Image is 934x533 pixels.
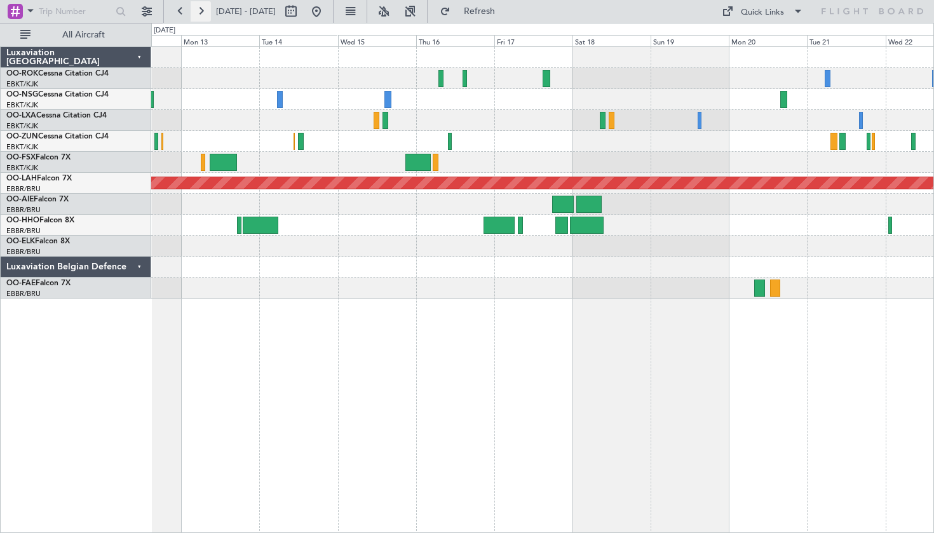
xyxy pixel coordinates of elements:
a: OO-ZUNCessna Citation CJ4 [6,133,109,140]
span: Refresh [453,7,506,16]
a: EBKT/KJK [6,121,38,131]
div: [DATE] [154,25,175,36]
span: OO-AIE [6,196,34,203]
div: Wed 15 [338,35,416,46]
div: Thu 16 [416,35,494,46]
button: All Aircraft [14,25,138,45]
span: OO-NSG [6,91,38,98]
a: EBKT/KJK [6,163,38,173]
span: OO-HHO [6,217,39,224]
span: OO-FAE [6,280,36,287]
a: EBKT/KJK [6,100,38,110]
a: EBBR/BRU [6,226,41,236]
a: OO-ELKFalcon 8X [6,238,70,245]
div: Tue 14 [259,35,337,46]
span: [DATE] - [DATE] [216,6,276,17]
span: OO-LAH [6,175,37,182]
a: OO-NSGCessna Citation CJ4 [6,91,109,98]
span: All Aircraft [33,30,134,39]
div: Tue 21 [807,35,885,46]
a: EBBR/BRU [6,247,41,257]
a: EBBR/BRU [6,184,41,194]
a: EBKT/KJK [6,79,38,89]
div: Sat 18 [572,35,651,46]
a: EBBR/BRU [6,289,41,299]
div: Fri 17 [494,35,572,46]
a: OO-AIEFalcon 7X [6,196,69,203]
div: Quick Links [741,6,784,19]
a: OO-FAEFalcon 7X [6,280,71,287]
div: Mon 20 [729,35,807,46]
span: OO-ELK [6,238,35,245]
a: EBBR/BRU [6,205,41,215]
span: OO-LXA [6,112,36,119]
a: OO-FSXFalcon 7X [6,154,71,161]
div: Sun 19 [651,35,729,46]
a: OO-HHOFalcon 8X [6,217,74,224]
span: OO-ZUN [6,133,38,140]
button: Refresh [434,1,510,22]
span: OO-ROK [6,70,38,78]
button: Quick Links [715,1,809,22]
a: OO-LAHFalcon 7X [6,175,72,182]
span: OO-FSX [6,154,36,161]
a: OO-ROKCessna Citation CJ4 [6,70,109,78]
input: Trip Number [39,2,112,21]
a: EBKT/KJK [6,142,38,152]
div: Mon 13 [181,35,259,46]
a: OO-LXACessna Citation CJ4 [6,112,107,119]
